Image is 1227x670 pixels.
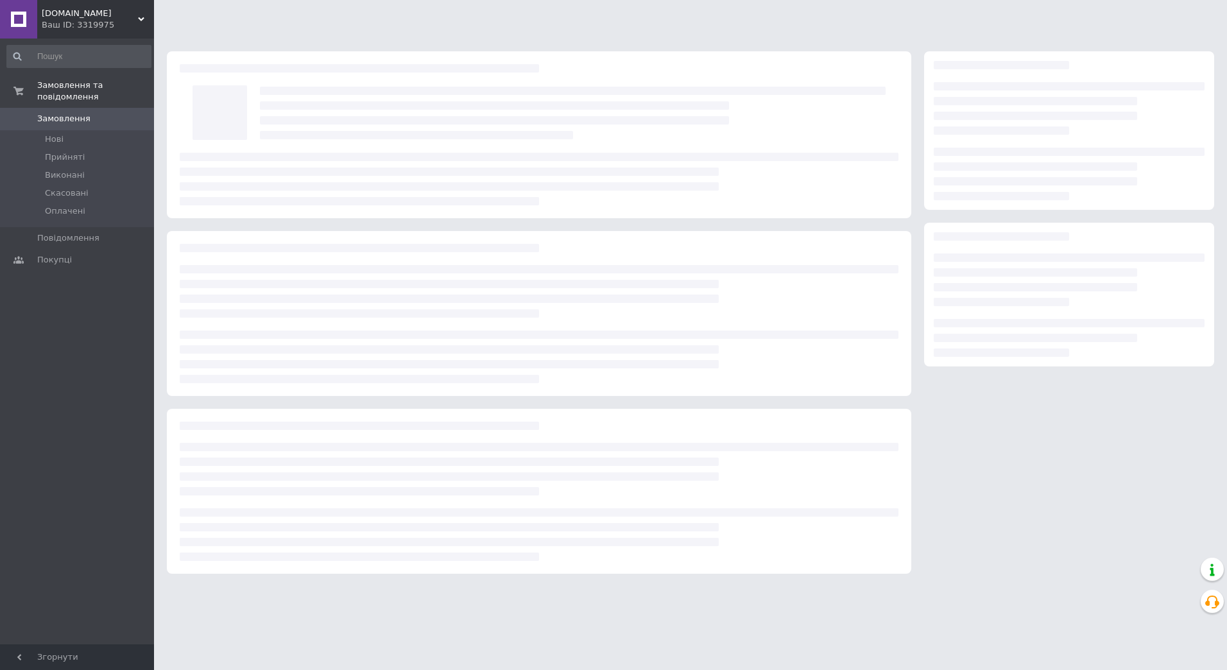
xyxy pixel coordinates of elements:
[37,80,154,103] span: Замовлення та повідомлення
[45,133,64,145] span: Нові
[45,187,89,199] span: Скасовані
[45,151,85,163] span: Прийняті
[42,8,138,19] span: NotebookCell.com.ua
[37,232,99,244] span: Повідомлення
[6,45,151,68] input: Пошук
[45,169,85,181] span: Виконані
[45,205,85,217] span: Оплачені
[37,113,90,125] span: Замовлення
[37,254,72,266] span: Покупці
[42,19,154,31] div: Ваш ID: 3319975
